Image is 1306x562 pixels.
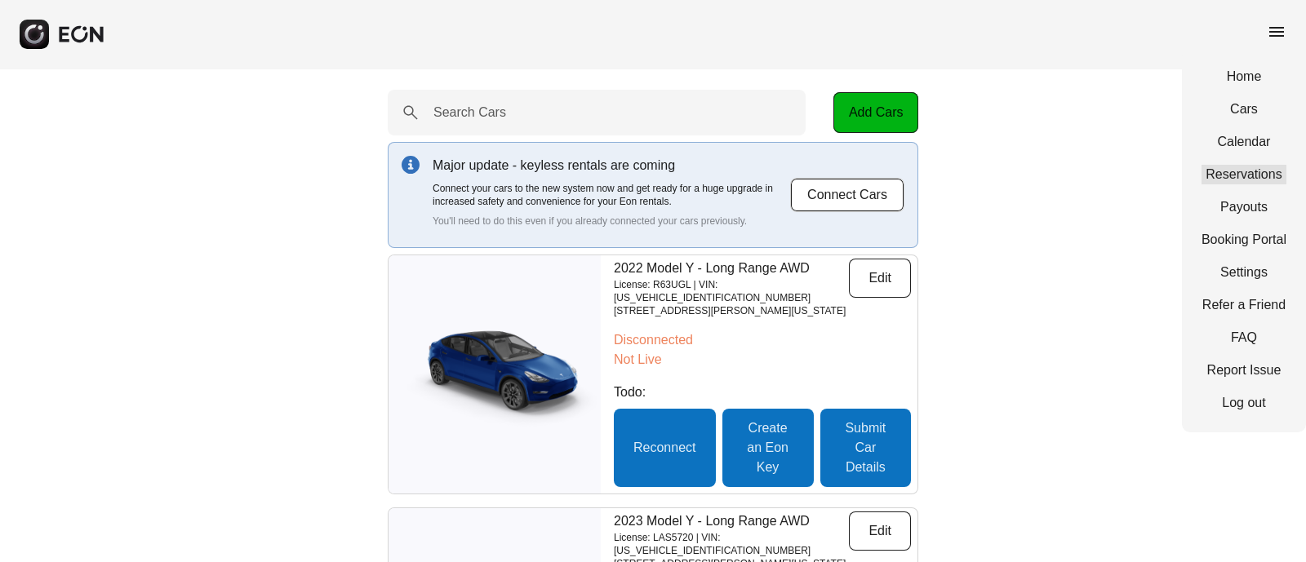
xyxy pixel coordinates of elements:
a: FAQ [1202,328,1286,347]
p: Connect your cars to the new system now and get ready for a huge upgrade in increased safety and ... [433,182,790,208]
a: Booking Portal [1202,230,1286,250]
a: Log out [1202,393,1286,413]
button: Edit [849,259,911,298]
p: [STREET_ADDRESS][PERSON_NAME][US_STATE] [614,304,849,317]
p: Todo: [614,383,911,402]
a: Refer a Friend [1202,295,1286,315]
button: Reconnect [614,409,716,487]
span: menu [1267,22,1286,42]
p: Not Live [614,350,911,370]
a: Cars [1202,100,1286,119]
a: Payouts [1202,197,1286,217]
p: License: LAS5720 | VIN: [US_VEHICLE_IDENTIFICATION_NUMBER] [614,531,849,557]
label: Search Cars [433,103,506,122]
button: Edit [849,511,911,551]
p: 2023 Model Y - Long Range AWD [614,511,849,531]
button: Submit Car Details [820,409,911,487]
a: Settings [1202,263,1286,282]
button: Add Cars [833,92,918,133]
img: info [402,156,420,174]
p: 2022 Model Y - Long Range AWD [614,259,849,278]
p: You'll need to do this even if you already connected your cars previously. [433,215,790,228]
a: Reservations [1202,165,1286,184]
p: License: R63UGL | VIN: [US_VEHICLE_IDENTIFICATION_NUMBER] [614,278,849,304]
a: Calendar [1202,132,1286,152]
a: Home [1202,67,1286,86]
img: car [389,321,601,427]
button: Connect Cars [790,178,904,212]
a: Report Issue [1202,361,1286,380]
p: Disconnected [614,330,911,350]
p: Major update - keyless rentals are coming [433,156,790,175]
button: Create an Eon Key [722,409,814,487]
